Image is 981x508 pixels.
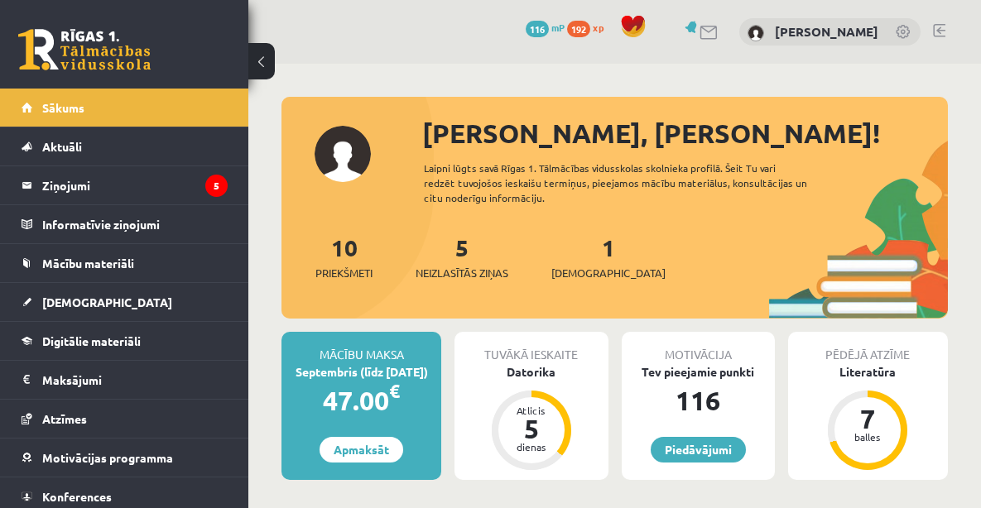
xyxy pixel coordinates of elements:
[22,361,228,399] a: Maksājumi
[567,21,612,34] a: 192 xp
[507,442,556,452] div: dienas
[422,113,948,153] div: [PERSON_NAME], [PERSON_NAME]!
[424,161,824,205] div: Laipni lūgts savā Rīgas 1. Tālmācības vidusskolas skolnieka profilā. Šeit Tu vari redzēt tuvojošo...
[416,265,508,281] span: Neizlasītās ziņas
[454,332,608,363] div: Tuvākā ieskaite
[551,265,666,281] span: [DEMOGRAPHIC_DATA]
[315,265,373,281] span: Priekšmeti
[42,256,134,271] span: Mācību materiāli
[281,363,441,381] div: Septembris (līdz [DATE])
[22,205,228,243] a: Informatīvie ziņojumi
[22,244,228,282] a: Mācību materiāli
[551,232,666,281] a: 1[DEMOGRAPHIC_DATA]
[788,332,948,363] div: Pēdējā atzīme
[454,363,608,472] a: Datorika Atlicis 5 dienas
[42,100,84,115] span: Sākums
[42,333,141,348] span: Digitālie materiāli
[42,411,87,426] span: Atzīmes
[567,21,590,37] span: 192
[788,363,948,381] div: Literatūra
[22,400,228,438] a: Atzīmes
[507,415,556,442] div: 5
[42,489,112,504] span: Konferences
[748,25,764,41] img: Emīlija Hudoleja
[389,379,400,403] span: €
[651,437,746,462] a: Piedāvājumi
[622,332,775,363] div: Motivācija
[42,295,172,309] span: [DEMOGRAPHIC_DATA]
[526,21,565,34] a: 116 mP
[22,127,228,165] a: Aktuāli
[42,450,173,465] span: Motivācijas programma
[320,437,403,462] a: Apmaksāt
[454,363,608,381] div: Datorika
[42,361,228,399] legend: Maksājumi
[622,363,775,381] div: Tev pieejamie punkti
[843,405,892,432] div: 7
[526,21,549,37] span: 116
[205,175,228,197] i: 5
[622,381,775,420] div: 116
[18,29,151,70] a: Rīgas 1. Tālmācības vidusskola
[281,381,441,420] div: 47.00
[551,21,565,34] span: mP
[22,283,228,321] a: [DEMOGRAPHIC_DATA]
[593,21,604,34] span: xp
[22,322,228,360] a: Digitālie materiāli
[788,363,948,472] a: Literatūra 7 balles
[42,139,82,154] span: Aktuāli
[315,232,373,281] a: 10Priekšmeti
[22,439,228,477] a: Motivācijas programma
[843,432,892,442] div: balles
[775,23,878,40] a: [PERSON_NAME]
[22,89,228,127] a: Sākums
[42,166,228,204] legend: Ziņojumi
[507,405,556,415] div: Atlicis
[281,332,441,363] div: Mācību maksa
[416,232,508,281] a: 5Neizlasītās ziņas
[42,205,228,243] legend: Informatīvie ziņojumi
[22,166,228,204] a: Ziņojumi5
